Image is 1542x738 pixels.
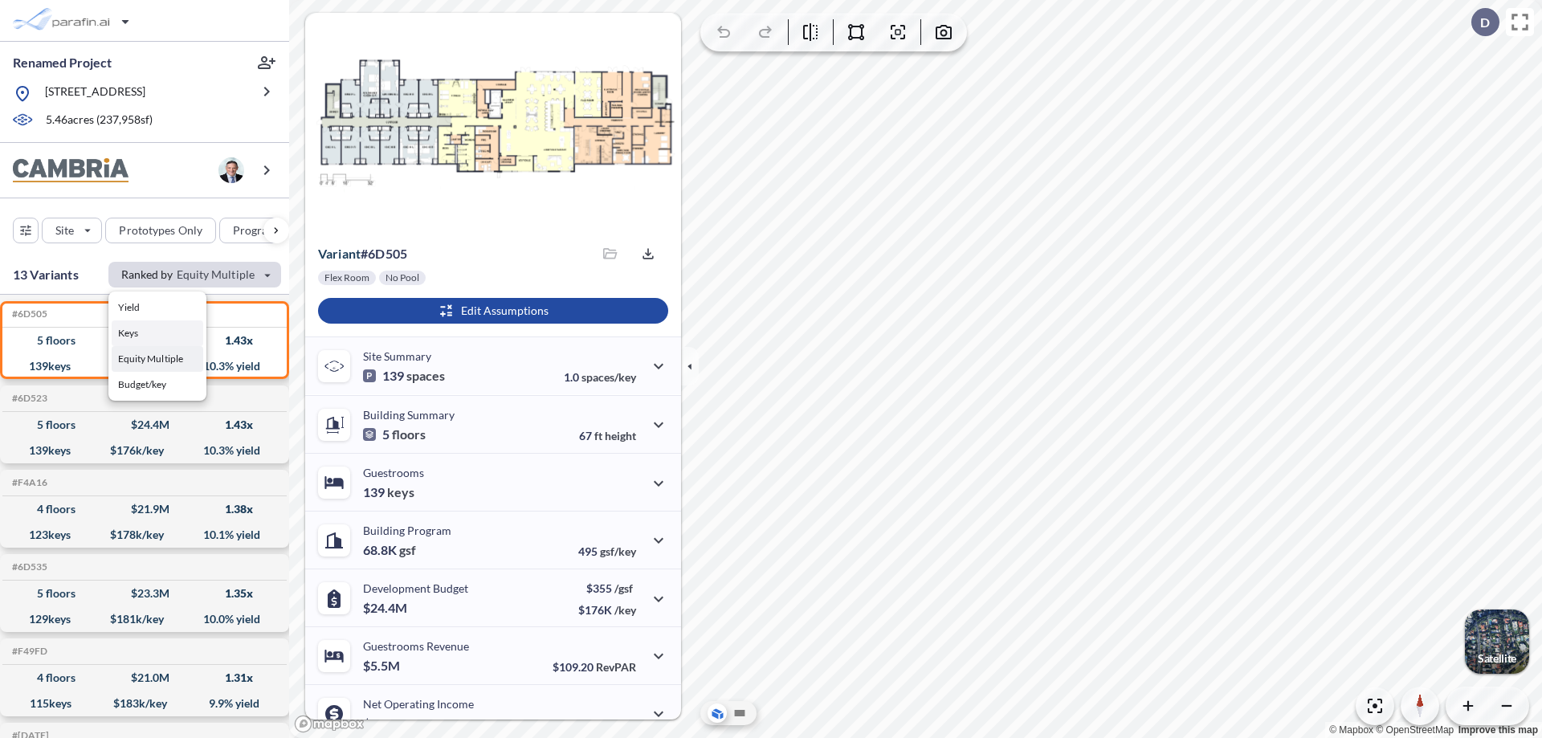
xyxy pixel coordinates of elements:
button: Edit Assumptions [318,298,668,324]
p: D [1480,15,1490,30]
p: 67 [579,429,636,442]
span: /key [614,603,636,617]
h5: Click to copy the code [9,646,47,657]
button: Equity Multiple [112,346,203,372]
p: 68.8K [363,542,416,558]
p: 13 Variants [13,265,79,284]
img: BrandImage [13,158,128,183]
a: Mapbox [1329,724,1373,736]
span: margin [601,718,636,732]
p: $355 [578,581,636,595]
button: Budget/key [112,372,203,398]
p: Building Summary [363,408,455,422]
p: Flex Room [324,271,369,284]
button: Program [219,218,306,243]
button: Site Plan [730,703,749,723]
span: spaces/key [581,370,636,384]
img: Switcher Image [1465,610,1529,674]
p: 45.0% [568,718,636,732]
a: Mapbox homepage [294,715,365,733]
img: user logo [218,157,244,183]
span: floors [392,426,426,442]
p: Guestrooms [363,466,424,479]
p: No Pool [385,271,419,284]
h5: Click to copy the code [9,561,47,573]
p: Guestrooms Revenue [363,639,469,653]
span: /gsf [614,581,633,595]
span: gsf [399,542,416,558]
p: [STREET_ADDRESS] [45,84,145,104]
button: Switcher ImageSatellite [1465,610,1529,674]
p: 139 [363,484,414,500]
p: $24.4M [363,600,410,616]
span: Variant [318,246,361,261]
span: ft [594,429,602,442]
button: Site [42,218,102,243]
p: 5.46 acres ( 237,958 sf) [46,112,153,129]
p: $109.20 [553,660,636,674]
p: Site Summary [363,349,431,363]
p: 495 [578,544,636,558]
p: 1.0 [564,370,636,384]
p: Building Program [363,524,451,537]
span: gsf/key [600,544,636,558]
button: Aerial View [708,703,727,723]
p: Prototypes Only [119,222,202,239]
button: Keys [112,320,203,346]
span: RevPAR [596,660,636,674]
span: keys [387,484,414,500]
p: # 6d505 [318,246,407,262]
p: 5 [363,426,426,442]
p: Development Budget [363,581,468,595]
h5: Click to copy the code [9,477,47,488]
p: $5.5M [363,658,402,674]
a: OpenStreetMap [1376,724,1454,736]
p: Satellite [1478,652,1516,665]
p: 139 [363,368,445,384]
h5: Click to copy the code [9,393,47,404]
span: spaces [406,368,445,384]
span: height [605,429,636,442]
p: Renamed Project [13,54,112,71]
button: Prototypes Only [105,218,216,243]
p: Program [233,222,278,239]
p: $176K [578,603,636,617]
button: Ranked by Equity Multiple [108,262,281,287]
button: Yield [112,295,203,320]
a: Improve this map [1458,724,1538,736]
p: Net Operating Income [363,697,474,711]
h5: Click to copy the code [9,308,47,320]
p: Site [55,222,74,239]
p: Edit Assumptions [461,303,549,319]
p: $2.5M [363,716,402,732]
